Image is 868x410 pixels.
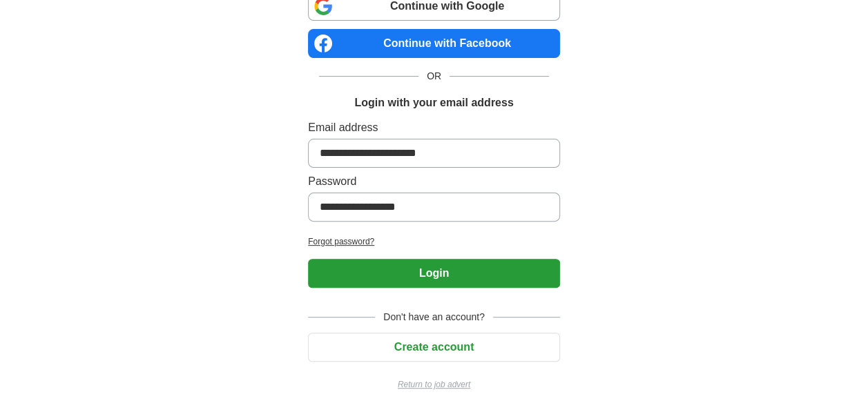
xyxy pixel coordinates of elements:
a: Forgot password? [308,235,560,248]
label: Password [308,173,560,190]
span: Don't have an account? [375,310,493,324]
a: Create account [308,341,560,353]
h1: Login with your email address [354,95,513,111]
button: Login [308,259,560,288]
label: Email address [308,119,560,136]
span: OR [418,69,450,84]
a: Return to job advert [308,378,560,391]
a: Continue with Facebook [308,29,560,58]
button: Create account [308,333,560,362]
